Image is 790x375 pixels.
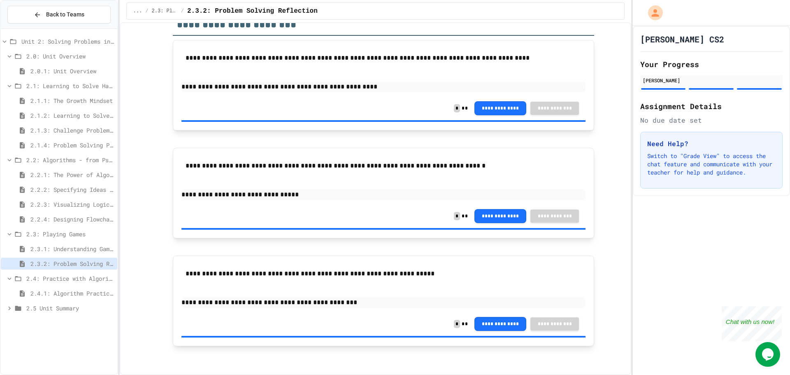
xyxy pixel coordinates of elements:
[30,200,114,209] span: 2.2.3: Visualizing Logic with Flowcharts
[145,8,148,14] span: /
[30,67,114,75] span: 2.0.1: Unit Overview
[30,215,114,224] span: 2.2.4: Designing Flowcharts
[26,230,114,238] span: 2.3: Playing Games
[30,259,114,268] span: 2.3.2: Problem Solving Reflection
[755,342,782,367] iframe: chat widget
[30,170,114,179] span: 2.2.1: The Power of Algorithms
[640,58,783,70] h2: Your Progress
[152,8,178,14] span: 2.3: Playing Games
[181,8,184,14] span: /
[26,304,114,312] span: 2.5 Unit Summary
[640,115,783,125] div: No due date set
[26,52,114,61] span: 2.0: Unit Overview
[722,306,782,341] iframe: chat widget
[30,289,114,298] span: 2.4.1: Algorithm Practice Exercises
[639,3,665,22] div: My Account
[640,33,724,45] h1: [PERSON_NAME] CS2
[30,185,114,194] span: 2.2.2: Specifying Ideas with Pseudocode
[647,139,776,149] h3: Need Help?
[30,126,114,135] span: 2.1.3: Challenge Problem - The Bridge
[187,6,318,16] span: 2.3.2: Problem Solving Reflection
[133,8,142,14] span: ...
[26,82,114,90] span: 2.1: Learning to Solve Hard Problems
[647,152,776,177] p: Switch to "Grade View" to access the chat feature and communicate with your teacher for help and ...
[26,156,114,164] span: 2.2: Algorithms - from Pseudocode to Flowcharts
[26,274,114,283] span: 2.4: Practice with Algorithms
[30,245,114,253] span: 2.3.1: Understanding Games with Flowcharts
[640,100,783,112] h2: Assignment Details
[21,37,114,46] span: Unit 2: Solving Problems in Computer Science
[46,10,84,19] span: Back to Teams
[30,141,114,149] span: 2.1.4: Problem Solving Practice
[30,111,114,120] span: 2.1.2: Learning to Solve Hard Problems
[30,96,114,105] span: 2.1.1: The Growth Mindset
[643,77,780,84] div: [PERSON_NAME]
